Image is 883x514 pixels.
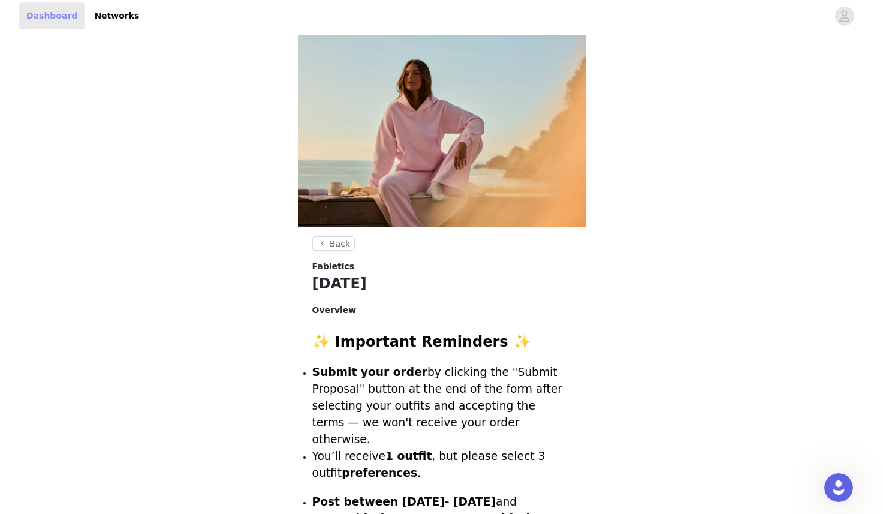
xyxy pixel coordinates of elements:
span: by clicking the "Submit Proposal" button at the end of the form after selecting your outfits and ... [312,366,563,446]
h1: [DATE] [312,273,571,294]
span: Fabletics [312,260,355,273]
strong: 1 outfit [385,450,432,462]
strong: Submit your order [312,366,428,378]
img: campaign image [298,35,586,227]
h4: Overview [312,304,571,317]
div: avatar [839,7,850,26]
strong: ✨ Important Reminders ✨ [312,333,531,350]
iframe: Intercom live chat [824,473,853,502]
strong: Post between [DATE]- [DATE] [312,495,496,508]
span: You’ll receive , but please select 3 outfit . [312,450,546,479]
a: Dashboard [19,2,85,29]
strong: preferences [342,467,417,479]
button: Back [312,236,355,251]
a: Networks [87,2,146,29]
